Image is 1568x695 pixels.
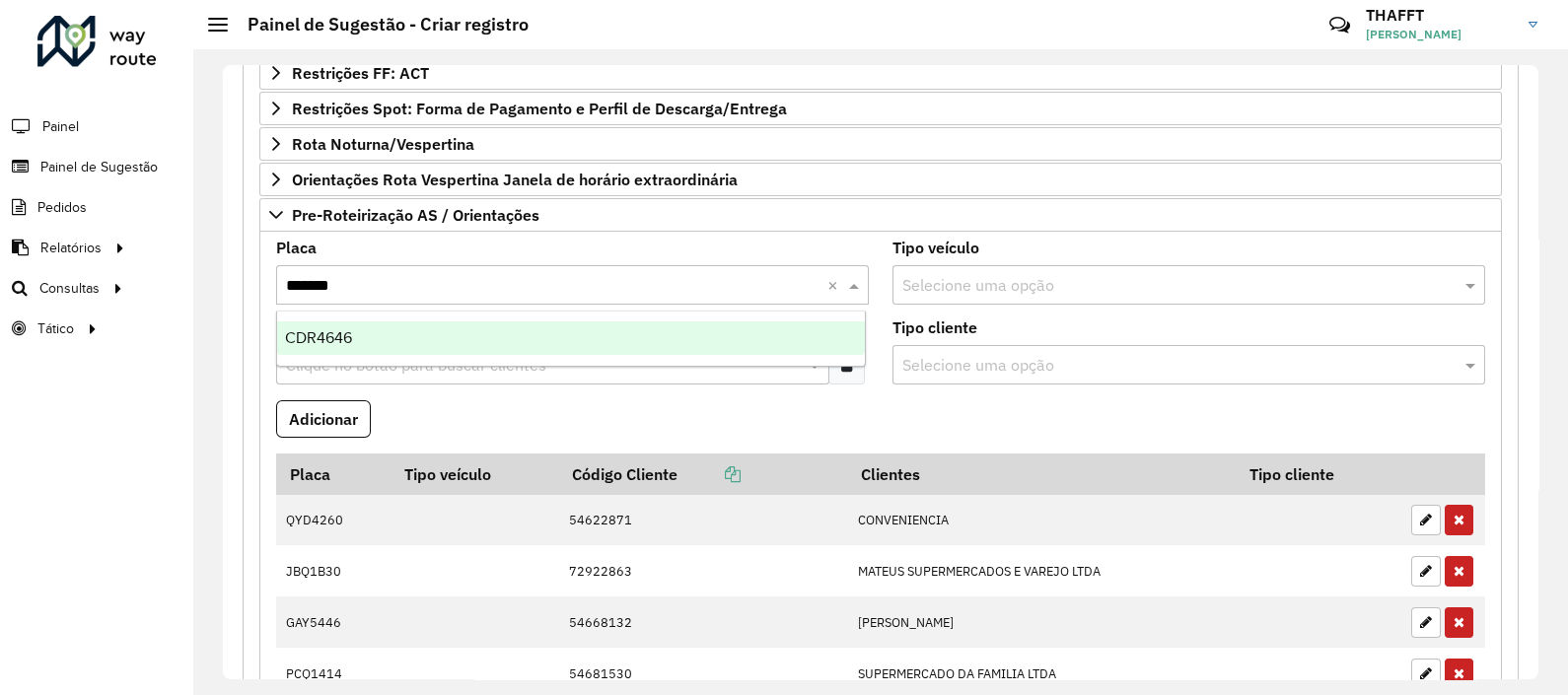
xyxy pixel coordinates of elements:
[276,453,391,495] th: Placa
[276,400,371,438] button: Adicionar
[677,464,741,484] a: Copiar
[558,596,847,648] td: 54668132
[827,273,844,297] span: Clear all
[40,157,158,177] span: Painel de Sugestão
[276,236,317,259] label: Placa
[276,311,866,367] ng-dropdown-panel: Options list
[558,545,847,596] td: 72922863
[391,453,558,495] th: Tipo veículo
[1366,6,1514,25] h3: THAFFT
[1366,26,1514,43] span: [PERSON_NAME]
[276,596,391,648] td: GAY5446
[37,197,87,218] span: Pedidos
[276,495,391,546] td: QYD4260
[39,278,100,299] span: Consultas
[1319,4,1361,46] a: Contato Rápido
[558,495,847,546] td: 54622871
[292,172,738,187] span: Orientações Rota Vespertina Janela de horário extraordinária
[292,101,787,116] span: Restrições Spot: Forma de Pagamento e Perfil de Descarga/Entrega
[42,116,79,137] span: Painel
[40,238,102,258] span: Relatórios
[228,14,529,35] h2: Painel de Sugestão - Criar registro
[292,65,429,81] span: Restrições FF: ACT
[558,453,847,495] th: Código Cliente
[259,92,1502,125] a: Restrições Spot: Forma de Pagamento e Perfil de Descarga/Entrega
[847,495,1236,546] td: CONVENIENCIA
[847,453,1236,495] th: Clientes
[292,207,539,223] span: Pre-Roteirização AS / Orientações
[259,163,1502,196] a: Orientações Rota Vespertina Janela de horário extraordinária
[259,127,1502,161] a: Rota Noturna/Vespertina
[892,236,979,259] label: Tipo veículo
[259,56,1502,90] a: Restrições FF: ACT
[1236,453,1400,495] th: Tipo cliente
[276,545,391,596] td: JBQ1B30
[847,596,1236,648] td: [PERSON_NAME]
[285,329,352,346] span: CDR4646
[37,318,74,339] span: Tático
[847,545,1236,596] td: MATEUS SUPERMERCADOS E VAREJO LTDA
[292,136,474,152] span: Rota Noturna/Vespertina
[259,198,1502,232] a: Pre-Roteirização AS / Orientações
[892,315,977,339] label: Tipo cliente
